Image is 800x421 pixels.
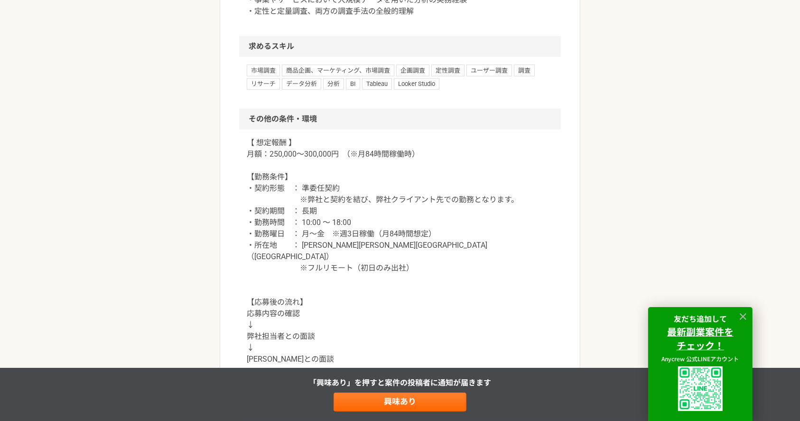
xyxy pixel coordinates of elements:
[466,65,512,76] span: ユーザー調査
[362,78,392,90] span: Tableau
[678,366,723,411] img: uploaded%2F9x3B4GYyuJhK5sXzQK62fPT6XL62%2F_1i3i91es70ratxpc0n6.png
[239,36,561,57] h2: 求めるスキル
[334,393,466,412] a: 興味あり
[282,78,321,90] span: データ分析
[674,313,727,324] strong: 友だち追加して
[677,340,724,352] a: チェック！
[396,65,429,76] span: 企画調査
[309,377,491,389] p: 「興味あり」を押すと 案件の投稿者に通知が届きます
[247,78,280,90] span: リサーチ
[346,78,360,90] span: BI
[667,325,734,338] strong: 最新副業案件を
[667,327,734,338] a: 最新副業案件を
[323,78,344,90] span: 分析
[431,65,465,76] span: 定性調査
[394,78,439,90] span: Looker Studio
[662,355,739,363] span: Anycrew 公式LINEアカウント
[247,137,553,399] p: 【 想定報酬 】 月額：250,000～300,000円 （※月84時間稼働時） 【勤務条件】 ・契約形態 ： 準委任契約 ※弊社と契約を結び、弊社クライアント先での勤務となります。 ・契約期間...
[677,338,724,352] strong: チェック！
[282,65,394,76] span: 商品企画、マーケティング、市場調査
[239,109,561,130] h2: その他の条件・環境
[514,65,535,76] span: 調査
[247,65,280,76] span: 市場調査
